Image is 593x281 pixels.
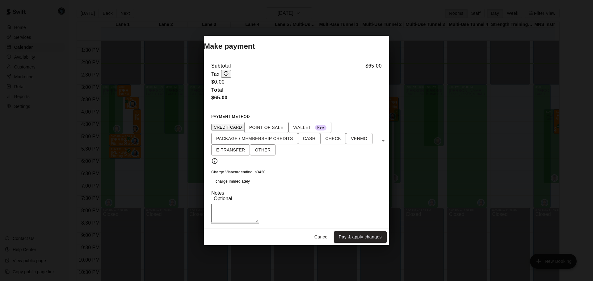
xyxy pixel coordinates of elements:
label: Notes [211,190,224,196]
button: E-TRANSFER [211,144,250,156]
button: VENMO [346,133,372,144]
span: CHECK [325,135,341,143]
h6: Subtotal [211,62,231,70]
span: E-TRANSFER [216,146,245,154]
span: WALLET [293,124,326,131]
span: OTHER [255,146,271,154]
span: charge immediately [216,179,250,184]
button: Cancel [312,231,331,243]
span: PACKAGE / MEMBERSHIP CREDITS [216,135,293,143]
h6: $ 0.00 [211,78,382,86]
span: CASH [303,135,316,143]
span: Charge Visa card ending in 3420 [211,170,266,174]
h2: Make payment [204,42,389,51]
button: CASH [298,133,321,144]
span: New [315,125,326,130]
b: Total [211,87,224,93]
button: Pay & apply changes [334,231,387,243]
button: PACKAGE / MEMBERSHIP CREDITS [211,133,298,144]
button: CHECK [320,133,346,144]
span: PAYMENT METHOD [211,114,250,119]
button: WALLET New [288,122,331,133]
button: POINT OF SALE [244,122,288,133]
span: VENMO [351,135,367,143]
button: CREDIT CARD [211,124,244,130]
span: POINT OF SALE [249,124,284,131]
h6: Tax [211,70,382,78]
b: $ 65.00 [211,95,228,100]
span: CREDIT CARD [214,125,242,130]
span: Optional [211,196,235,201]
button: OTHER [250,144,275,156]
h6: $ 65.00 [365,62,382,70]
